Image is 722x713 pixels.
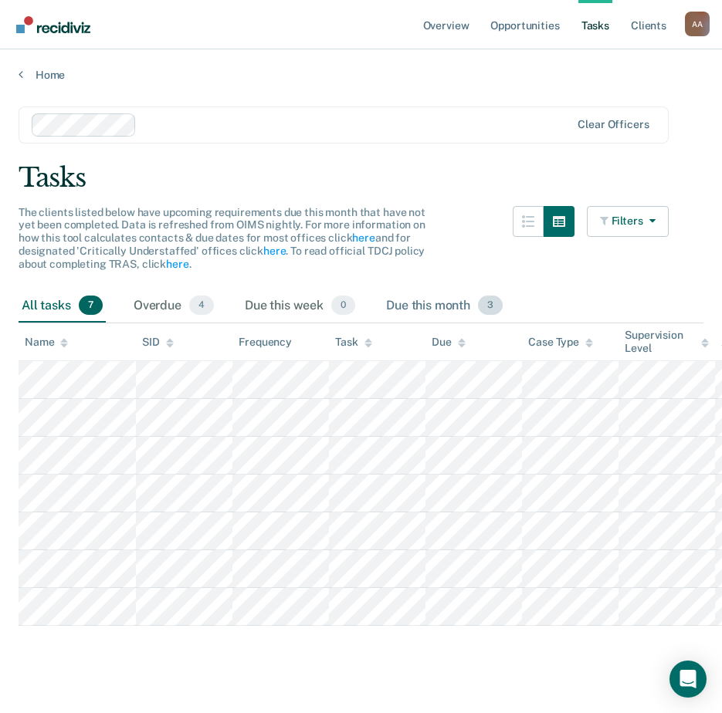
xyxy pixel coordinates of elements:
[669,661,707,698] div: Open Intercom Messenger
[263,245,286,257] a: here
[685,12,710,36] div: A A
[578,118,649,131] div: Clear officers
[587,206,669,237] button: Filters
[432,336,466,349] div: Due
[19,162,703,194] div: Tasks
[166,258,188,270] a: here
[25,336,68,349] div: Name
[478,296,503,316] span: 3
[16,16,90,33] img: Recidiviz
[239,336,292,349] div: Frequency
[625,329,709,355] div: Supervision Level
[19,206,425,270] span: The clients listed below have upcoming requirements due this month that have not yet been complet...
[189,296,214,316] span: 4
[19,289,106,323] div: All tasks7
[142,336,174,349] div: SID
[331,296,355,316] span: 0
[79,296,103,316] span: 7
[335,336,371,349] div: Task
[242,289,358,323] div: Due this week0
[19,68,703,82] a: Home
[352,231,375,244] a: here
[685,12,710,36] button: Profile dropdown button
[131,289,217,323] div: Overdue4
[383,289,506,323] div: Due this month3
[528,336,593,349] div: Case Type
